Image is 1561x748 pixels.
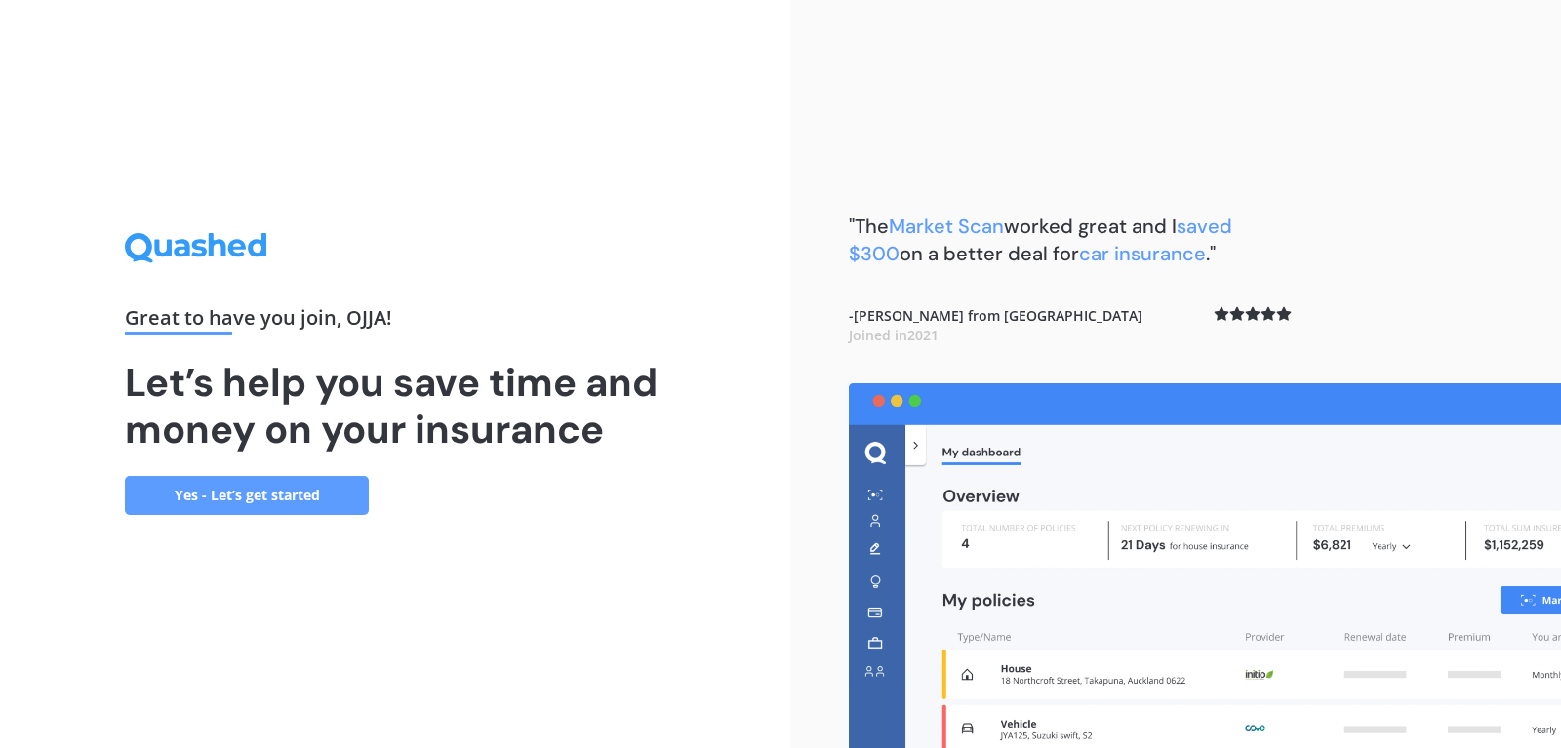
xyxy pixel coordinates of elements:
span: car insurance [1079,241,1206,266]
span: Market Scan [889,214,1004,239]
div: Great to have you join , OJJA ! [125,308,665,335]
b: "The worked great and I on a better deal for ." [849,214,1232,266]
img: dashboard.webp [849,383,1561,748]
h1: Let’s help you save time and money on your insurance [125,359,665,453]
b: - [PERSON_NAME] from [GEOGRAPHIC_DATA] [849,306,1142,344]
span: saved $300 [849,214,1232,266]
a: Yes - Let’s get started [125,476,369,515]
span: Joined in 2021 [849,326,939,344]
